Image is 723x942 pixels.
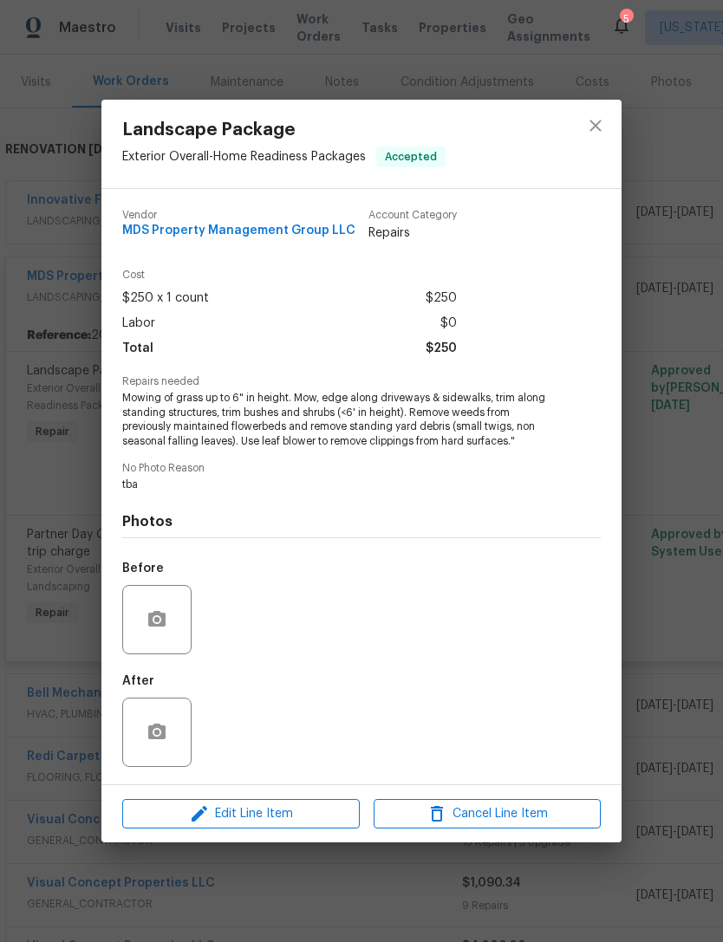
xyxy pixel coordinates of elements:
[122,477,553,492] span: tba
[122,376,601,387] span: Repairs needed
[122,311,155,336] span: Labor
[122,120,446,140] span: Landscape Package
[374,799,601,829] button: Cancel Line Item
[122,799,360,829] button: Edit Line Item
[440,311,457,336] span: $0
[122,391,553,449] span: Mowing of grass up to 6" in height. Mow, edge along driveways & sidewalks, trim along standing st...
[122,150,366,162] span: Exterior Overall - Home Readiness Packages
[426,286,457,311] span: $250
[368,224,457,242] span: Repairs
[426,336,457,361] span: $250
[620,10,632,28] div: 5
[575,105,616,146] button: close
[122,286,209,311] span: $250 x 1 count
[122,513,601,530] h4: Photos
[378,148,444,166] span: Accepted
[122,270,457,281] span: Cost
[122,210,355,221] span: Vendor
[368,210,457,221] span: Account Category
[122,463,601,474] span: No Photo Reason
[122,675,154,687] h5: After
[379,803,596,825] span: Cancel Line Item
[122,562,164,575] h5: Before
[122,336,153,361] span: Total
[122,224,355,237] span: MDS Property Management Group LLC
[127,803,355,825] span: Edit Line Item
